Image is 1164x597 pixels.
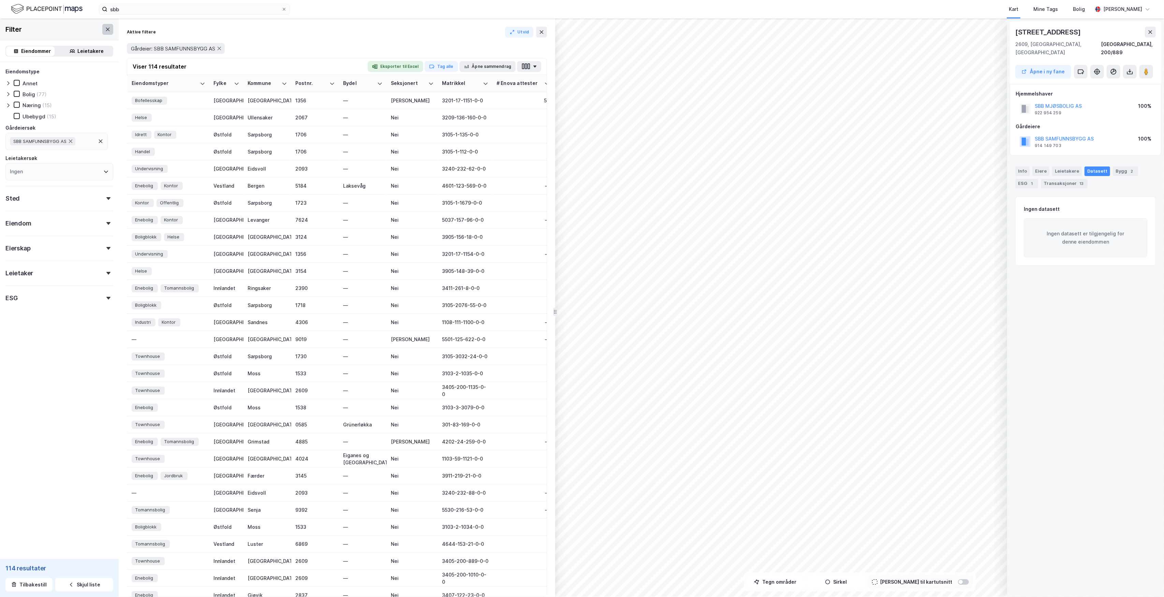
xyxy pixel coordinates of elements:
div: ESG [1015,179,1038,188]
span: Enebolig [135,285,153,292]
span: Gårdeier: SBB SAMFUNNSBYGG AS [131,45,215,52]
div: Ubebygd [23,113,45,120]
div: 3105-1-135-0-0 [442,131,488,138]
div: Sted [5,194,20,203]
span: Tomannsbolig [135,506,165,513]
div: Innlandet [213,387,239,394]
span: Townhouse [135,353,160,360]
div: Færder [248,472,287,479]
div: Grünerløkka [343,421,383,428]
div: Leietaker [5,269,33,277]
div: Nei [391,557,434,565]
div: 1723 [295,199,335,206]
div: 301-83-169-0-0 [442,421,488,428]
div: Østfold [213,523,239,530]
div: [GEOGRAPHIC_DATA] [213,267,239,275]
span: Boligblokk [135,233,157,241]
div: Ingen [10,168,23,176]
span: Kontor [158,131,172,138]
div: — [343,114,383,121]
div: Østfold [213,404,239,411]
div: Moss [248,523,287,530]
div: 1103-59-1121-0-0 [442,455,488,462]
div: 3105-1-112-0-0 [442,148,488,155]
div: 1538 [295,404,335,411]
div: Nei [391,250,434,258]
div: Eiendommer [21,47,51,55]
div: — [343,267,383,275]
div: Gårdeiere [1016,122,1155,131]
span: Townhouse [135,387,160,394]
div: (77) [36,91,47,98]
div: — [343,489,383,496]
div: — [343,302,383,309]
span: Jordbruk [164,472,183,479]
div: — [497,336,550,343]
div: [GEOGRAPHIC_DATA] [248,250,287,258]
div: Eiendom [5,219,31,228]
div: [GEOGRAPHIC_DATA] [248,387,287,394]
div: Nei [391,233,434,241]
div: 4644-153-21-0-0 [442,540,488,548]
div: Nei [391,216,434,223]
span: Boligblokk [135,302,157,309]
div: — [343,233,383,241]
div: Innlandet [213,557,239,565]
span: Townhouse [135,421,160,428]
span: Enebolig [135,182,153,189]
div: 50 [497,97,550,104]
div: — [343,250,383,258]
div: 1 [497,540,550,548]
button: Tilbakestill [5,578,53,592]
div: Mine Tags [1033,5,1058,13]
div: 1356 [295,250,335,258]
div: 3905-156-18-0-0 [442,233,488,241]
div: Bydel [343,80,374,87]
div: 3154 [295,267,335,275]
div: Fylke [213,80,231,87]
div: Viser 114 resultater [133,62,187,71]
div: 4024 [295,455,335,462]
span: Idrett [135,131,147,138]
div: 1 [497,370,550,377]
div: 2 [497,148,550,155]
div: 3209-136-160-0-0 [442,114,488,121]
span: Bofellesskap [135,97,162,104]
div: 1 [497,199,550,206]
div: Eiere [1032,166,1049,176]
div: — [497,489,550,496]
div: Eiendomstyper [132,80,197,87]
div: Matrikkel [442,80,480,87]
span: Kontor [164,182,178,189]
span: Offentlig [160,199,179,206]
div: (15) [42,102,52,108]
div: Senja [248,506,287,513]
div: Østfold [213,353,239,360]
span: Helse [167,233,179,241]
div: — [343,319,383,326]
div: ESG [5,294,17,302]
div: Laksevåg [343,182,383,189]
div: Nei [391,540,434,548]
div: Nei [391,421,434,428]
div: Sarpsborg [248,131,287,138]
div: — [343,387,383,394]
div: Bolig [23,91,35,98]
div: Kommune [248,80,279,87]
button: Tegn områder [747,575,805,589]
div: Nei [391,404,434,411]
div: [PERSON_NAME] [1103,5,1142,13]
div: 1533 [295,370,335,377]
input: Søk på adresse, matrikkel, gårdeiere, leietakere eller personer [107,4,281,14]
div: Nei [391,199,434,206]
div: 1 [497,302,550,309]
div: Nei [391,370,434,377]
div: 2093 [295,489,335,496]
span: Kontor [135,199,149,206]
div: Østfold [213,370,239,377]
div: Moss [248,404,287,411]
div: [GEOGRAPHIC_DATA] [248,557,287,565]
div: 922 954 259 [1035,110,1061,116]
div: 3240-232-88-0-0 [442,489,488,496]
div: [GEOGRAPHIC_DATA] [213,250,239,258]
